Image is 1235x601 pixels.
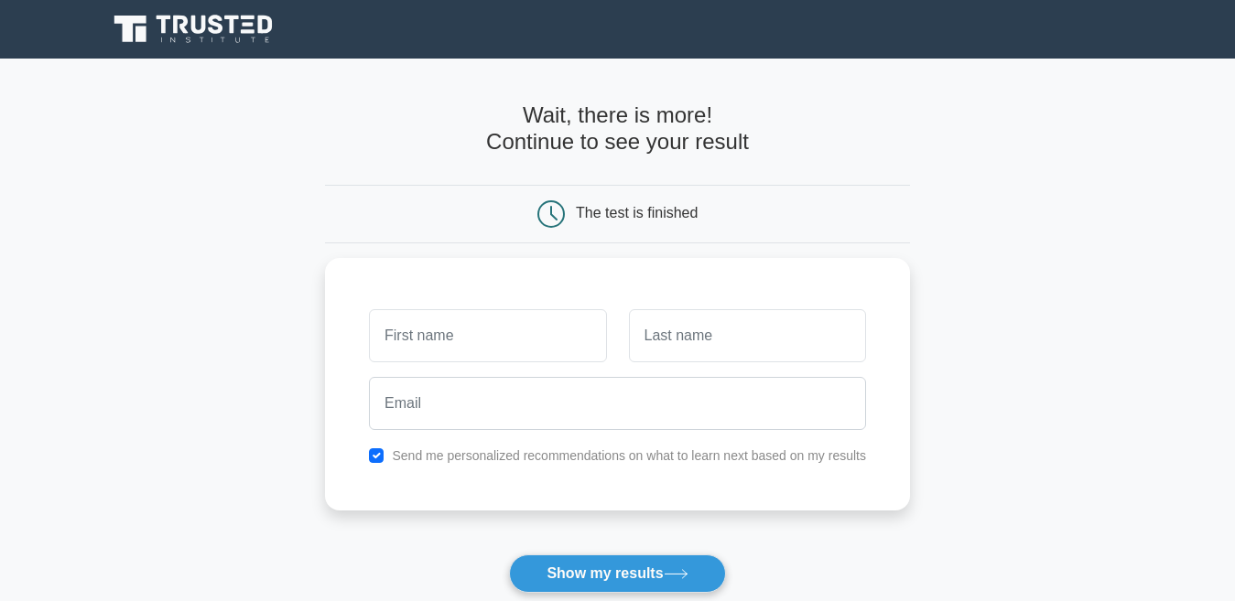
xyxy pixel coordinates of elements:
input: Last name [629,309,866,362]
div: The test is finished [576,205,698,220]
h4: Wait, there is more! Continue to see your result [325,102,910,156]
button: Show my results [509,554,725,593]
input: Email [369,377,866,430]
label: Send me personalized recommendations on what to learn next based on my results [392,448,866,463]
input: First name [369,309,606,362]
